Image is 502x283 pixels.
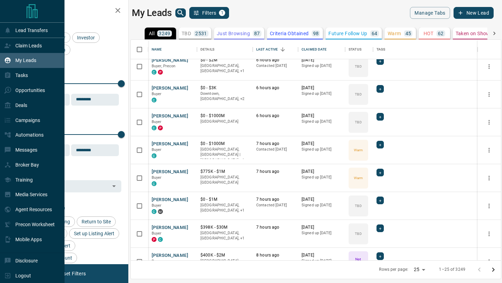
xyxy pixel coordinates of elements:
p: 7 hours ago [256,224,295,230]
p: Just Browsing [217,31,250,36]
div: condos.ca [152,98,157,102]
p: 62 [438,31,444,36]
div: + [376,57,384,65]
p: Signed up [DATE] [302,147,342,152]
button: more [484,229,494,239]
button: [PERSON_NAME] [152,252,188,259]
p: Signed up [DATE] [302,63,342,69]
div: Claimed Date [298,40,345,59]
p: Signed up [DATE] [302,230,342,236]
span: + [379,113,381,120]
div: Last Active [253,40,298,59]
p: $775K - $1M [200,169,249,175]
p: Toronto [200,63,249,74]
div: condos.ca [152,209,157,214]
span: + [379,197,381,204]
div: + [376,224,384,232]
p: [DATE] [302,169,342,175]
p: [DATE] [302,197,342,202]
p: Signed up [DATE] [302,202,342,208]
p: Signed up [DATE] [302,258,342,264]
div: condos.ca [158,237,163,242]
button: Go to next page [486,263,500,277]
div: + [376,197,384,204]
p: $400K - $2M [200,252,249,258]
p: [DATE] [302,57,342,63]
span: Buyer [152,259,162,263]
div: property.ca [152,237,157,242]
div: property.ca [158,70,163,75]
p: 6 hours ago [256,85,295,91]
button: [PERSON_NAME] [152,113,188,120]
span: Investor [75,35,97,40]
div: Tags [373,40,478,59]
p: Signed up [DATE] [302,91,342,97]
div: + [376,169,384,176]
button: Open [109,181,119,191]
div: Investor [72,32,100,43]
p: Signed up [DATE] [302,175,342,180]
p: $0 - $2M [200,57,249,63]
div: Name [152,40,162,59]
button: [PERSON_NAME] [152,57,188,64]
button: more [484,201,494,211]
div: condos.ca [152,153,157,158]
p: [DATE] [302,224,342,230]
button: more [484,257,494,267]
p: $0 - $1M [200,197,249,202]
p: 64 [372,31,378,36]
p: 6 hours ago [256,57,295,63]
div: Details [200,40,214,59]
p: TBD [355,92,362,97]
div: property.ca [158,125,163,130]
span: Buyer [152,175,162,180]
p: Contacted [DATE] [256,147,295,152]
div: condos.ca [152,125,157,130]
span: Buyer, Precon [152,64,176,68]
button: [PERSON_NAME] [152,169,188,175]
p: Future Follow Up [328,31,367,36]
p: 2531 [195,31,207,36]
p: Warm [354,175,363,181]
p: Taken on Showings [456,31,500,36]
button: search button [175,8,186,17]
div: mrloft.ca [158,209,163,214]
span: + [379,253,381,260]
button: more [484,117,494,128]
span: Return to Site [79,219,113,224]
p: Burnaby [200,147,249,163]
span: Buyer [152,120,162,124]
p: 6 hours ago [256,113,295,119]
div: condos.ca [152,70,157,75]
p: [DATE] [302,141,342,147]
span: Buyer [152,147,162,152]
p: TBD [355,120,362,125]
div: Claimed Date [302,40,327,59]
p: [DATE] [302,252,342,258]
span: + [379,58,381,64]
button: [PERSON_NAME] [152,141,188,147]
p: 7 hours ago [256,141,295,147]
span: Buyer [152,203,162,208]
span: Buyer [152,231,162,236]
span: Set up Listing Alert [71,231,117,236]
button: [PERSON_NAME] [152,224,188,231]
p: Criteria Obtained [270,31,309,36]
span: + [379,169,381,176]
p: TBD [355,231,362,236]
p: All [149,31,154,36]
button: more [484,173,494,183]
p: HOT [424,31,434,36]
p: $0 - $1000M [200,113,249,119]
p: Contacted [DATE] [256,202,295,208]
span: + [379,225,381,232]
button: Filters1 [189,7,229,19]
p: Signed up [DATE] [302,119,342,124]
p: TBD [355,64,362,69]
span: + [379,85,381,92]
p: $0 - $3K [200,85,249,91]
div: + [376,252,384,260]
p: TBD [182,31,191,36]
button: [PERSON_NAME] [152,85,188,92]
p: Warm [354,147,363,153]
